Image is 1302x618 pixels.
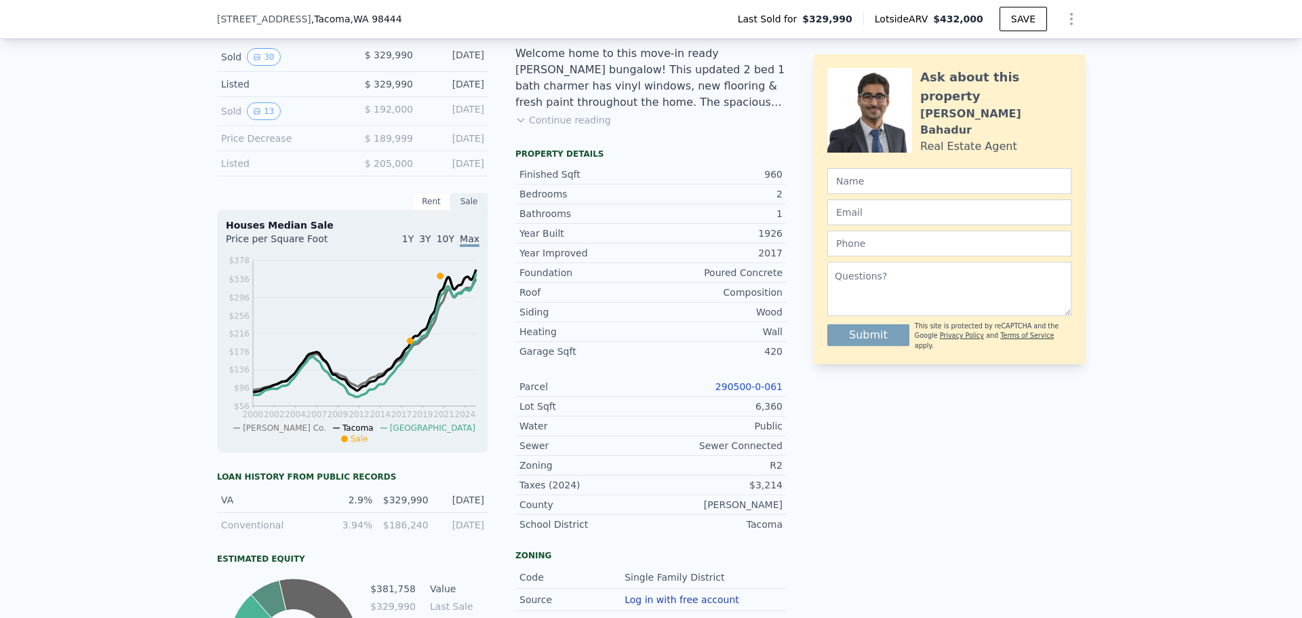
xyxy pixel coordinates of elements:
a: 290500-0-061 [715,381,783,392]
span: Max [460,233,479,247]
div: Year Improved [519,246,651,260]
td: $329,990 [370,599,416,614]
div: 2017 [651,246,783,260]
span: [PERSON_NAME] Co. [243,423,326,433]
input: Name [827,168,1071,194]
tspan: 2024 [455,410,476,419]
button: Show Options [1058,5,1085,33]
a: Privacy Policy [940,332,984,339]
div: Lot Sqft [519,400,651,413]
div: Roof [519,286,651,299]
tspan: 2000 [243,410,264,419]
span: $ 192,000 [365,104,413,115]
button: Continue reading [515,113,611,127]
div: [DATE] [437,493,484,507]
div: 960 [651,168,783,181]
div: Public [651,419,783,433]
td: Last Sale [427,599,488,614]
div: Sold [221,102,342,120]
span: $ 329,990 [365,79,413,90]
div: Sewer Connected [651,439,783,452]
div: Sewer [519,439,651,452]
button: Log in with free account [625,594,739,605]
tspan: 2007 [307,410,328,419]
div: Poured Concrete [651,266,783,279]
span: 1Y [402,233,414,244]
span: , Tacoma [311,12,402,26]
div: Wood [651,305,783,319]
span: Tacoma [342,423,374,433]
div: Price Decrease [221,132,342,145]
div: [DATE] [437,518,484,532]
tspan: $136 [229,365,250,374]
div: [DATE] [424,77,484,91]
div: Year Built [519,227,651,240]
tspan: $336 [229,275,250,284]
div: Listed [221,157,342,170]
div: $329,990 [380,493,428,507]
div: Price per Square Foot [226,232,353,254]
span: 3Y [419,233,431,244]
div: Conventional [221,518,317,532]
div: Loan history from public records [217,471,488,482]
tspan: 2012 [349,410,370,419]
div: R2 [651,459,783,472]
tspan: 2021 [433,410,454,419]
div: Wall [651,325,783,339]
div: Parcel [519,380,651,393]
div: Siding [519,305,651,319]
div: 1 [651,207,783,220]
input: Email [827,199,1071,225]
div: $3,214 [651,478,783,492]
div: 6,360 [651,400,783,413]
td: $381,758 [370,581,416,596]
div: VA [221,493,317,507]
span: Sale [351,434,368,444]
div: [PERSON_NAME] [651,498,783,511]
div: Real Estate Agent [920,138,1017,155]
div: Taxes (2024) [519,478,651,492]
div: Zoning [519,459,651,472]
div: 1926 [651,227,783,240]
div: [DATE] [424,132,484,145]
tspan: $256 [229,311,250,321]
div: Bathrooms [519,207,651,220]
button: SAVE [1000,7,1047,31]
div: School District [519,518,651,531]
tspan: 2002 [264,410,285,419]
div: Code [519,571,625,584]
div: Zoning [515,550,787,561]
div: Single Family District [625,571,727,584]
div: Composition [651,286,783,299]
span: $ 329,990 [365,50,413,60]
span: , WA 98444 [351,14,402,24]
div: Heating [519,325,651,339]
button: View historical data [247,48,280,66]
div: 3.94% [325,518,372,532]
input: Phone [827,231,1071,256]
span: [GEOGRAPHIC_DATA] [390,423,475,433]
tspan: 2014 [370,410,391,419]
tspan: $216 [229,329,250,339]
tspan: $96 [234,383,250,393]
div: 2 [651,187,783,201]
div: Finished Sqft [519,168,651,181]
tspan: $56 [234,402,250,411]
div: 2.9% [325,493,372,507]
div: Houses Median Sale [226,218,479,232]
div: [DATE] [424,102,484,120]
div: Bedrooms [519,187,651,201]
div: [DATE] [424,48,484,66]
tspan: 2004 [285,410,306,419]
div: Tacoma [651,518,783,531]
td: Value [427,581,488,596]
tspan: $176 [229,347,250,357]
div: Rent [412,193,450,210]
span: $ 189,999 [365,133,413,144]
div: Sold [221,48,342,66]
div: Property details [515,149,787,159]
span: $432,000 [933,14,983,24]
div: Garage Sqft [519,345,651,358]
div: $186,240 [380,518,428,532]
button: Submit [827,324,909,346]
